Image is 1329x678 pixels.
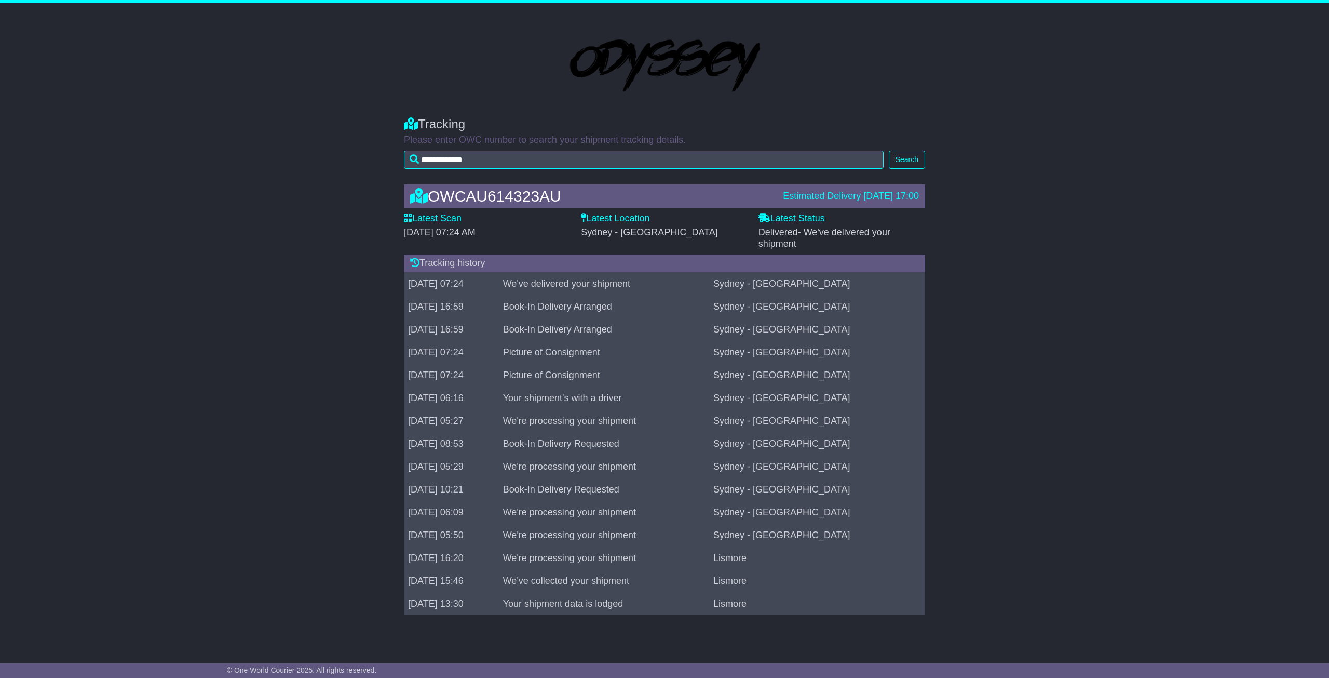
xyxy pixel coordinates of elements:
[499,432,709,455] td: Book-In Delivery Requested
[709,364,925,387] td: Sydney - [GEOGRAPHIC_DATA]
[709,592,925,615] td: Lismore
[499,341,709,364] td: Picture of Consignment
[404,524,499,547] td: [DATE] 05:50
[499,592,709,615] td: Your shipment data is lodged
[499,272,709,295] td: We've delivered your shipment
[709,318,925,341] td: Sydney - [GEOGRAPHIC_DATA]
[709,409,925,432] td: Sydney - [GEOGRAPHIC_DATA]
[758,227,890,249] span: Delivered
[404,455,499,478] td: [DATE] 05:29
[404,255,925,272] div: Tracking history
[709,547,925,569] td: Lismore
[404,569,499,592] td: [DATE] 15:46
[709,341,925,364] td: Sydney - [GEOGRAPHIC_DATA]
[404,135,925,146] p: Please enter OWC number to search your shipment tracking details.
[404,272,499,295] td: [DATE] 07:24
[499,501,709,524] td: We're processing your shipment
[404,295,499,318] td: [DATE] 16:59
[499,455,709,478] td: We're processing your shipment
[889,151,925,169] button: Search
[581,227,717,237] span: Sydney - [GEOGRAPHIC_DATA]
[499,295,709,318] td: Book-In Delivery Arranged
[709,524,925,547] td: Sydney - [GEOGRAPHIC_DATA]
[709,432,925,455] td: Sydney - [GEOGRAPHIC_DATA]
[404,592,499,615] td: [DATE] 13:30
[499,569,709,592] td: We've collected your shipment
[499,318,709,341] td: Book-In Delivery Arranged
[709,478,925,501] td: Sydney - [GEOGRAPHIC_DATA]
[758,227,890,249] span: - We've delivered your shipment
[404,227,476,237] span: [DATE] 07:24 AM
[404,213,462,224] label: Latest Scan
[709,455,925,478] td: Sydney - [GEOGRAPHIC_DATA]
[709,295,925,318] td: Sydney - [GEOGRAPHIC_DATA]
[709,387,925,409] td: Sydney - [GEOGRAPHIC_DATA]
[499,478,709,501] td: Book-In Delivery Requested
[709,272,925,295] td: Sydney - [GEOGRAPHIC_DATA]
[404,501,499,524] td: [DATE] 06:09
[581,213,649,224] label: Latest Location
[405,188,778,205] div: OWCAU614323AU
[404,409,499,432] td: [DATE] 05:27
[404,432,499,455] td: [DATE] 08:53
[499,547,709,569] td: We're processing your shipment
[404,364,499,387] td: [DATE] 07:24
[404,341,499,364] td: [DATE] 07:24
[499,409,709,432] td: We're processing your shipment
[404,547,499,569] td: [DATE] 16:20
[404,318,499,341] td: [DATE] 16:59
[404,387,499,409] td: [DATE] 06:16
[709,569,925,592] td: Lismore
[783,191,919,202] div: Estimated Delivery [DATE] 17:00
[499,364,709,387] td: Picture of Consignment
[227,666,377,674] span: © One World Courier 2025. All rights reserved.
[404,478,499,501] td: [DATE] 10:21
[404,117,925,132] div: Tracking
[709,501,925,524] td: Sydney - [GEOGRAPHIC_DATA]
[562,18,768,107] img: GetCustomerLogo
[499,387,709,409] td: Your shipment's with a driver
[758,213,825,224] label: Latest Status
[499,524,709,547] td: We're processing your shipment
